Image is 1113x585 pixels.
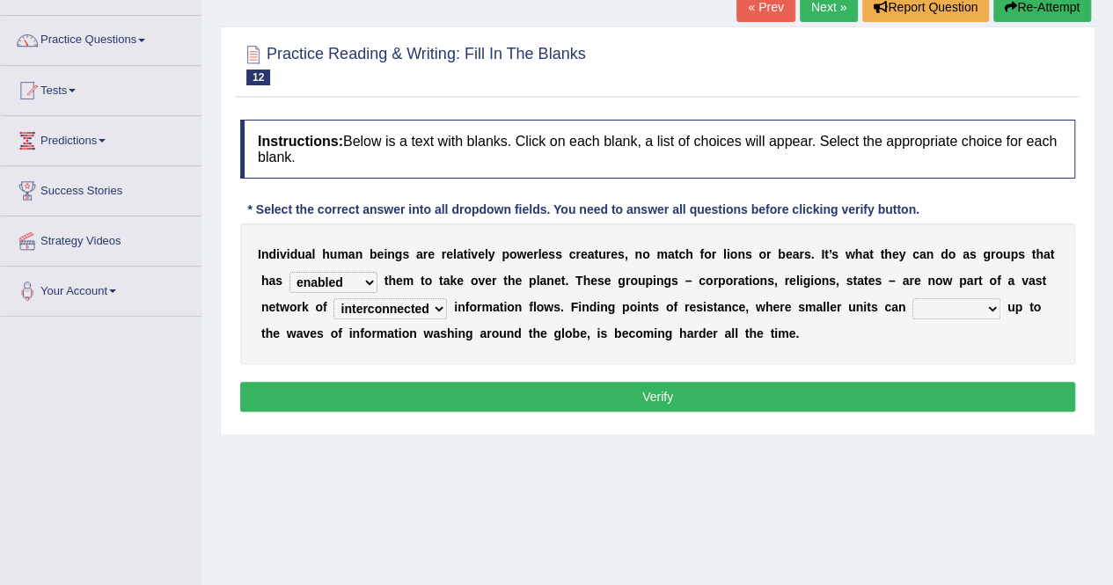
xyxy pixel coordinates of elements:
[443,274,450,288] b: a
[712,247,716,261] b: r
[589,300,597,314] b: d
[541,247,548,261] b: e
[331,326,339,340] b: o
[258,247,261,261] b: I
[926,247,934,261] b: n
[857,274,864,288] b: a
[538,247,542,261] b: l
[699,247,704,261] b: f
[824,247,829,261] b: t
[785,300,792,314] b: e
[493,300,500,314] b: a
[912,247,919,261] b: c
[561,274,566,288] b: t
[638,274,646,288] b: u
[515,300,523,314] b: n
[515,274,522,288] b: e
[1029,300,1034,314] b: t
[516,247,526,261] b: w
[297,326,304,340] b: a
[485,274,492,288] b: e
[685,274,692,288] b: –
[618,274,626,288] b: g
[526,247,533,261] b: e
[1003,247,1011,261] b: u
[784,274,788,288] b: r
[967,274,974,288] b: a
[273,326,280,340] b: e
[963,247,970,261] b: a
[548,247,555,261] b: s
[533,247,538,261] b: r
[457,247,464,261] b: a
[312,247,316,261] b: l
[450,274,457,288] b: k
[485,247,488,261] b: l
[778,247,786,261] b: b
[626,274,630,288] b: r
[724,300,732,314] b: n
[553,300,560,314] b: s
[831,247,838,261] b: s
[630,274,638,288] b: o
[625,247,628,261] b: ,
[891,300,898,314] b: a
[1,116,201,160] a: Predictions
[836,274,839,288] b: ,
[995,247,1003,261] b: o
[663,274,671,288] b: g
[322,247,330,261] b: h
[258,134,343,149] b: Instructions:
[703,300,707,314] b: i
[1,66,201,110] a: Tests
[280,300,289,314] b: w
[507,300,515,314] b: o
[302,300,309,314] b: k
[261,300,269,314] b: n
[618,247,625,261] b: s
[453,247,457,261] b: l
[457,274,464,288] b: e
[706,274,714,288] b: o
[467,247,471,261] b: i
[303,326,310,340] b: v
[898,300,906,314] b: n
[884,247,892,261] b: h
[537,300,545,314] b: o
[889,274,896,288] b: –
[846,274,853,288] b: s
[1035,274,1042,288] b: s
[565,274,568,288] b: .
[1018,247,1025,261] b: s
[478,247,485,261] b: e
[678,247,685,261] b: c
[446,247,453,261] b: e
[846,247,855,261] b: w
[622,300,630,314] b: p
[991,247,995,261] b: r
[829,274,836,288] b: s
[637,300,641,314] b: i
[544,300,553,314] b: w
[266,326,274,340] b: h
[349,326,353,340] b: i
[423,247,428,261] b: r
[240,201,926,219] div: * Select the correct answer into all dropdown fields. You need to answer all questions before cli...
[289,300,297,314] b: o
[914,274,921,288] b: e
[458,300,465,314] b: n
[718,274,726,288] b: p
[454,300,458,314] b: i
[799,247,803,261] b: r
[488,247,495,261] b: y
[268,300,275,314] b: e
[855,247,863,261] b: h
[1014,300,1022,314] b: p
[634,247,642,261] b: n
[575,274,583,288] b: T
[642,247,650,261] b: o
[240,41,586,85] h2: Practice Reading & Writing: Fill In The Blanks
[798,300,805,314] b: s
[337,247,348,261] b: m
[948,247,956,261] b: o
